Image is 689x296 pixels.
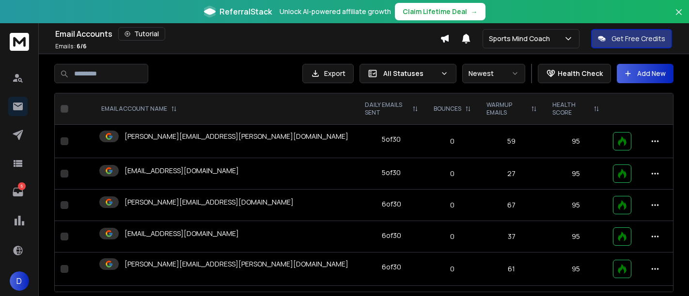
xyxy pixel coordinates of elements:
div: 6 of 30 [382,199,401,209]
div: 5 of 30 [382,168,401,178]
p: WARMUP EMAILS [486,101,527,117]
p: Health Check [558,69,603,78]
p: 0 [432,232,473,241]
div: 6 of 30 [382,231,401,240]
td: 95 [545,190,607,221]
button: D [10,271,29,291]
p: 5 [18,182,26,190]
div: 6 of 30 [382,262,401,272]
p: 0 [432,200,473,210]
span: 6 / 6 [77,42,87,50]
button: Health Check [538,64,611,83]
td: 95 [545,252,607,286]
button: Tutorial [118,27,165,41]
p: Get Free Credits [611,34,665,44]
span: → [471,7,478,16]
p: All Statuses [383,69,437,78]
td: 27 [479,158,545,190]
div: EMAIL ACCOUNT NAME [101,105,177,113]
p: 0 [432,169,473,178]
p: DAILY EMAILS SENT [365,101,408,117]
div: Email Accounts [55,27,440,41]
p: Emails : [55,43,87,50]
p: 0 [432,136,473,146]
p: Sports Mind Coach [489,34,554,44]
button: Get Free Credits [591,29,672,48]
button: Export [302,64,354,83]
p: [PERSON_NAME][EMAIL_ADDRESS][PERSON_NAME][DOMAIN_NAME] [125,259,348,269]
button: Newest [462,64,525,83]
td: 37 [479,221,545,252]
td: 61 [479,252,545,286]
p: [EMAIL_ADDRESS][DOMAIN_NAME] [125,166,239,176]
button: Close banner [673,6,685,29]
button: Claim Lifetime Deal→ [395,3,485,20]
div: 5 of 30 [382,134,401,144]
button: Add New [617,64,673,83]
td: 67 [479,190,545,221]
p: [PERSON_NAME][EMAIL_ADDRESS][PERSON_NAME][DOMAIN_NAME] [125,132,348,141]
a: 5 [8,182,28,202]
span: ReferralStack [219,6,272,17]
p: [PERSON_NAME][EMAIL_ADDRESS][DOMAIN_NAME] [125,197,294,207]
p: BOUNCES [434,105,461,113]
p: HEALTH SCORE [552,101,590,117]
td: 95 [545,125,607,158]
td: 59 [479,125,545,158]
p: [EMAIL_ADDRESS][DOMAIN_NAME] [125,229,239,238]
td: 95 [545,221,607,252]
td: 95 [545,158,607,190]
p: Unlock AI-powered affiliate growth [280,7,391,16]
p: 0 [432,264,473,274]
